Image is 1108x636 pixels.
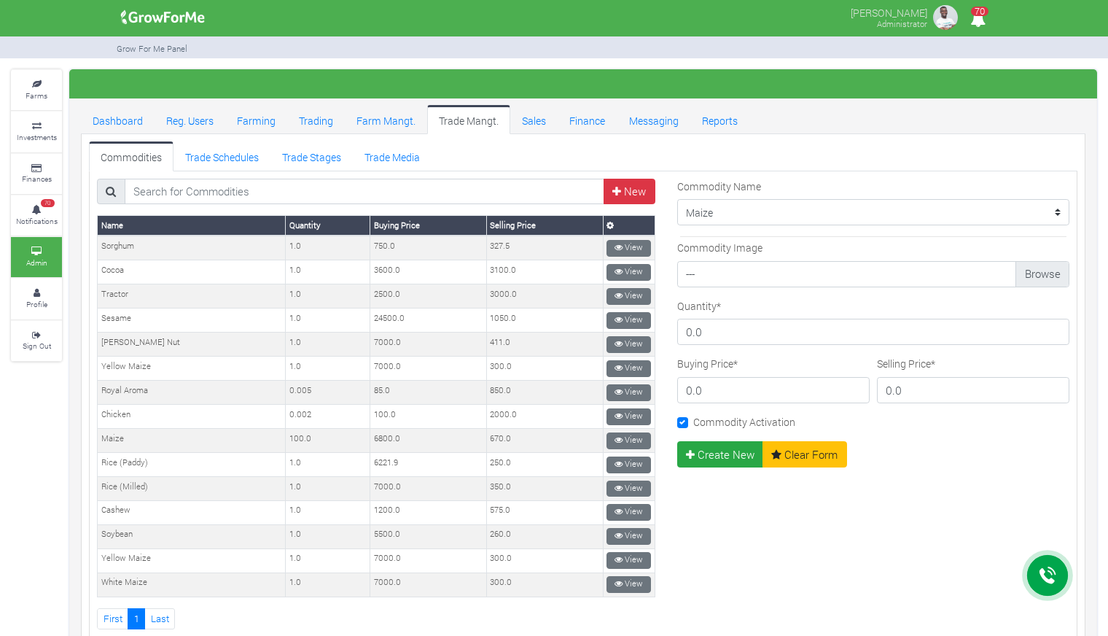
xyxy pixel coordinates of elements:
td: 7000.0 [370,477,487,501]
td: Tractor [98,284,286,309]
small: Sign Out [23,341,51,351]
td: Soybean [98,524,286,548]
td: 2000.0 [486,405,603,429]
td: 5500.0 [370,524,487,548]
td: 300.0 [486,548,603,573]
td: 670.0 [486,429,603,453]
td: 1.0 [286,333,370,357]
td: White Maize [98,573,286,597]
a: Profile [11,279,62,319]
td: [PERSON_NAME] Nut [98,333,286,357]
a: 1 [128,608,145,629]
td: 350.0 [486,477,603,501]
th: Selling Price [486,216,603,236]
td: 24500.0 [370,309,487,333]
td: Royal Aroma [98,381,286,405]
a: View [606,360,651,377]
a: Last [144,608,175,629]
td: 7000.0 [370,548,487,573]
td: Cocoa [98,260,286,284]
td: 1.0 [286,477,370,501]
button: Create New [677,441,764,468]
a: View [606,312,651,329]
small: Investments [17,132,57,142]
a: First [97,608,128,629]
td: 327.5 [486,236,603,260]
label: Buying Price [677,356,738,371]
label: Selling Price [877,356,935,371]
td: 3100.0 [486,260,603,284]
td: 1.0 [286,573,370,597]
td: 850.0 [486,381,603,405]
small: Finances [22,174,52,184]
a: View [606,576,651,593]
td: 1200.0 [370,500,487,524]
a: Reports [690,105,749,134]
label: Commodity Activation [693,414,795,430]
td: Chicken [98,405,286,429]
small: Profile [26,299,47,309]
td: 7000.0 [370,333,487,357]
a: New [604,179,655,205]
th: Quantity [286,216,370,236]
small: Farms [26,90,47,101]
small: Administrator [877,18,927,29]
td: 3600.0 [370,260,487,284]
td: Sorghum [98,236,286,260]
a: View [606,481,651,497]
a: 70 [964,14,992,28]
a: View [606,504,651,521]
td: 6221.9 [370,453,487,477]
td: 1.0 [286,500,370,524]
label: Quantity [677,298,721,314]
a: 70 Notifications [11,195,62,236]
label: Commodity Image [677,240,762,255]
a: View [606,336,651,353]
td: 250.0 [486,453,603,477]
a: Farm Mangt. [345,105,427,134]
td: 300.0 [486,573,603,597]
td: 6800.0 [370,429,487,453]
small: Notifications [16,216,58,226]
td: 411.0 [486,333,603,357]
td: 3000.0 [486,284,603,309]
a: Trade Media [353,141,432,171]
nav: Page Navigation [97,608,655,629]
td: 1.0 [286,524,370,548]
td: 0.002 [286,405,370,429]
span: 70 [41,199,55,208]
img: growforme image [116,3,210,32]
a: Investments [11,112,62,152]
a: View [606,264,651,281]
a: View [606,528,651,545]
a: View [606,552,651,569]
a: Trade Mangt. [427,105,510,134]
td: 1.0 [286,284,370,309]
a: Trading [287,105,345,134]
img: growforme image [931,3,960,32]
td: 7000.0 [370,573,487,597]
a: Trade Stages [270,141,353,171]
td: 1.0 [286,309,370,333]
td: 100.0 [370,405,487,429]
i: Notifications [964,3,992,36]
td: 1.0 [286,453,370,477]
span: 70 [971,7,988,16]
td: 85.0 [370,381,487,405]
td: Yellow Maize [98,548,286,573]
a: View [606,288,651,305]
td: 260.0 [486,524,603,548]
a: Trade Schedules [173,141,270,171]
a: Sign Out [11,321,62,361]
td: 2500.0 [370,284,487,309]
a: Farms [11,70,62,110]
td: Maize [98,429,286,453]
input: Search for Commodities [125,179,605,205]
td: 0.005 [286,381,370,405]
a: View [606,433,651,449]
a: Finance [558,105,617,134]
td: 1.0 [286,236,370,260]
small: Admin [26,257,47,268]
a: Reg. Users [155,105,225,134]
td: 7000.0 [370,357,487,381]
